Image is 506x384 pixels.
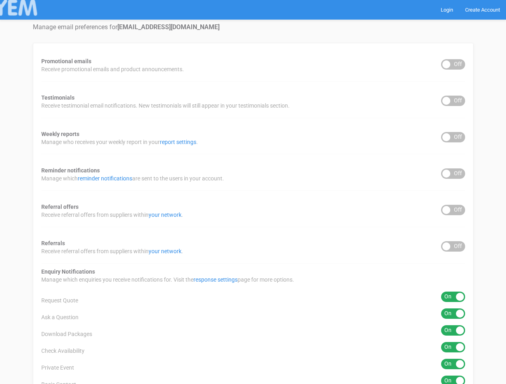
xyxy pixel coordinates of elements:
[41,138,198,146] span: Manage who receives your weekly report in your .
[41,296,78,304] span: Request Quote
[41,94,75,101] strong: Testimonials
[160,139,196,145] a: report settings
[41,167,100,174] strong: Reminder notifications
[41,204,79,210] strong: Referral offers
[149,212,181,218] a: your network
[41,247,183,255] span: Receive referral offers from suppliers within .
[41,131,79,137] strong: Weekly reports
[194,276,238,283] a: response settings
[41,174,224,182] span: Manage which are sent to the users in your account.
[41,58,91,64] strong: Promotional emails
[41,102,290,110] span: Receive testimonial email notifications. New testimonials will still appear in your testimonials ...
[41,240,65,246] strong: Referrals
[33,24,474,31] h4: Manage email preferences for
[41,268,95,275] strong: Enquiry Notifications
[41,65,184,73] span: Receive promotional emails and product announcements.
[41,276,294,284] span: Manage which enquiries you receive notifications for. Visit the page for more options.
[41,347,85,355] span: Check Availability
[41,211,183,219] span: Receive referral offers from suppliers within .
[41,364,74,372] span: Private Event
[41,313,79,321] span: Ask a Question
[149,248,181,254] a: your network
[41,330,92,338] span: Download Packages
[78,175,132,182] a: reminder notifications
[117,23,220,31] strong: [EMAIL_ADDRESS][DOMAIN_NAME]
